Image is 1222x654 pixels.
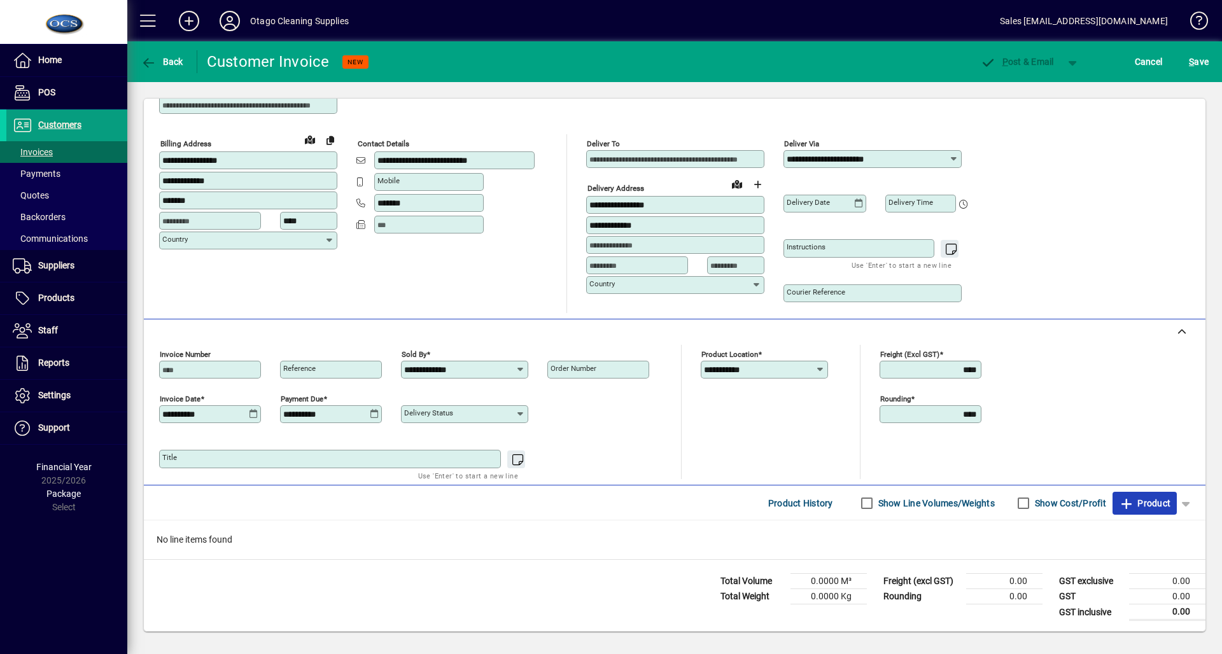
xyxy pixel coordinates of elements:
mat-label: Delivery date [787,198,830,207]
mat-label: Deliver To [587,139,620,148]
span: Suppliers [38,260,74,270]
span: Customers [38,120,81,130]
span: Products [38,293,74,303]
button: Copy to Delivery address [320,130,341,150]
mat-hint: Use 'Enter' to start a new line [418,468,518,483]
div: Customer Invoice [207,52,330,72]
span: ost & Email [980,57,1054,67]
button: Post & Email [974,50,1060,73]
td: 0.0000 M³ [790,574,867,589]
td: 0.00 [966,589,1043,604]
span: Product [1119,493,1170,513]
span: Quotes [13,190,49,200]
span: Support [38,422,70,433]
div: Sales [EMAIL_ADDRESS][DOMAIN_NAME] [1000,11,1168,31]
td: Total Weight [714,589,790,604]
mat-label: Rounding [880,394,911,403]
span: Communications [13,233,88,244]
mat-label: Mobile [377,176,400,185]
mat-label: Delivery status [404,408,453,417]
mat-label: Title [162,453,177,462]
span: Back [141,57,183,67]
td: Freight (excl GST) [877,574,966,589]
button: Save [1186,50,1212,73]
mat-label: Country [589,279,615,288]
span: Product History [768,493,833,513]
a: Staff [6,315,127,347]
a: Quotes [6,184,127,206]
span: S [1189,57,1194,67]
span: P [1002,57,1008,67]
td: 0.00 [1129,574,1205,589]
td: 0.00 [1129,604,1205,620]
a: View on map [300,129,320,150]
button: Profile [209,10,250,32]
button: Choose address [747,174,768,195]
mat-label: Deliver via [784,139,819,148]
a: Support [6,412,127,444]
a: Communications [6,228,127,249]
button: Product [1113,492,1177,515]
button: Back [137,50,186,73]
span: Backorders [13,212,66,222]
div: Otago Cleaning Supplies [250,11,349,31]
mat-label: Invoice number [160,350,211,359]
span: Settings [38,390,71,400]
a: Backorders [6,206,127,228]
mat-hint: Use 'Enter' to start a new line [852,258,952,272]
label: Show Line Volumes/Weights [876,497,995,510]
mat-label: Payment due [281,394,323,403]
mat-label: Reference [283,364,316,373]
span: Payments [13,169,60,179]
a: View on map [727,174,747,194]
a: Knowledge Base [1181,3,1206,44]
app-page-header-button: Back [127,50,197,73]
mat-label: Freight (excl GST) [880,350,939,359]
span: Home [38,55,62,65]
mat-label: Invoice date [160,394,200,403]
td: GST exclusive [1053,574,1129,589]
mat-label: Instructions [787,242,825,251]
mat-label: Product location [701,350,758,359]
span: Financial Year [36,462,92,472]
a: Suppliers [6,250,127,282]
a: POS [6,77,127,109]
button: Product History [763,492,838,515]
mat-label: Order number [551,364,596,373]
mat-label: Country [162,235,188,244]
mat-label: Delivery time [888,198,933,207]
td: 0.0000 Kg [790,589,867,604]
div: No line items found [144,520,1205,559]
span: Invoices [13,147,53,157]
td: GST [1053,589,1129,604]
label: Show Cost/Profit [1032,497,1106,510]
a: Home [6,45,127,76]
button: Cancel [1132,50,1166,73]
mat-label: Sold by [402,350,426,359]
mat-label: Courier Reference [787,288,845,296]
span: Reports [38,358,69,368]
td: GST inclusive [1053,604,1129,620]
a: Settings [6,380,127,412]
a: Products [6,282,127,314]
span: POS [38,87,55,97]
span: Package [46,489,81,499]
span: Cancel [1135,52,1163,72]
td: Total Volume [714,574,790,589]
td: Rounding [877,589,966,604]
a: Payments [6,163,127,184]
span: NEW [348,58,363,66]
span: ave [1189,52,1209,72]
a: Invoices [6,141,127,163]
button: Add [169,10,209,32]
td: 0.00 [966,574,1043,589]
td: 0.00 [1129,589,1205,604]
a: Reports [6,347,127,379]
span: Staff [38,325,58,335]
